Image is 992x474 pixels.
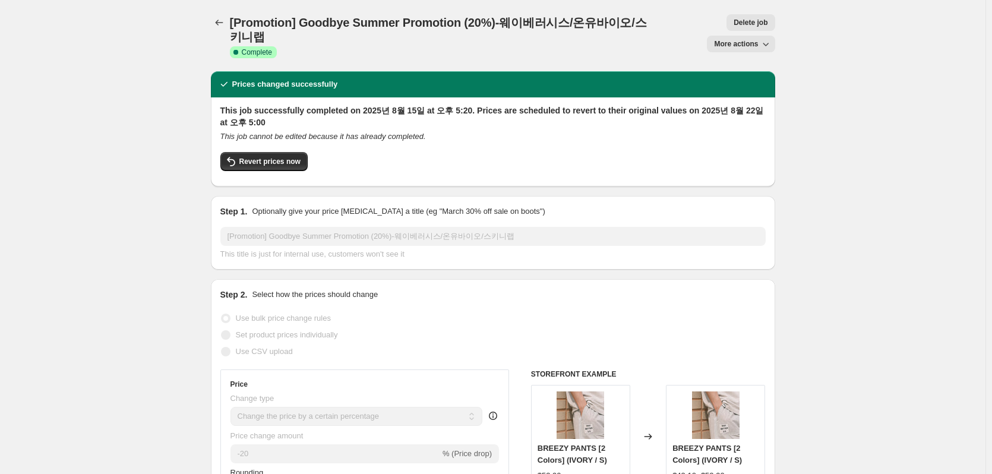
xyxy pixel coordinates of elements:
[220,289,248,301] h2: Step 2.
[557,391,604,439] img: 11ef1031b121aa25bb145f305714c776_80x.jpg
[487,410,499,422] div: help
[230,16,647,43] span: [Promotion] Goodbye Summer Promotion (20%)-웨이베러시스/온유바이오/스키니랩
[220,152,308,171] button: Revert prices now
[220,206,248,217] h2: Step 1.
[714,39,758,49] span: More actions
[252,206,545,217] p: Optionally give your price [MEDICAL_DATA] a title (eg "March 30% off sale on boots")
[230,444,440,463] input: -15
[230,380,248,389] h3: Price
[707,36,775,52] button: More actions
[236,314,331,323] span: Use bulk price change rules
[242,48,272,57] span: Complete
[232,78,338,90] h2: Prices changed successfully
[443,449,492,458] span: % (Price drop)
[236,330,338,339] span: Set product prices individually
[220,132,426,141] i: This job cannot be edited because it has already completed.
[538,444,607,464] span: BREEZY PANTS [2 Colors] (IVORY / S)
[230,431,304,440] span: Price change amount
[672,444,742,464] span: BREEZY PANTS [2 Colors] (IVORY / S)
[236,347,293,356] span: Use CSV upload
[531,369,766,379] h6: STOREFRONT EXAMPLE
[726,14,775,31] button: Delete job
[220,105,766,128] h2: This job successfully completed on 2025년 8월 15일 at 오후 5:20. Prices are scheduled to revert to the...
[220,227,766,246] input: 30% off holiday sale
[692,391,740,439] img: 11ef1031b121aa25bb145f305714c776_80x.jpg
[734,18,767,27] span: Delete job
[220,249,405,258] span: This title is just for internal use, customers won't see it
[230,394,274,403] span: Change type
[239,157,301,166] span: Revert prices now
[252,289,378,301] p: Select how the prices should change
[211,14,228,31] button: Price change jobs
